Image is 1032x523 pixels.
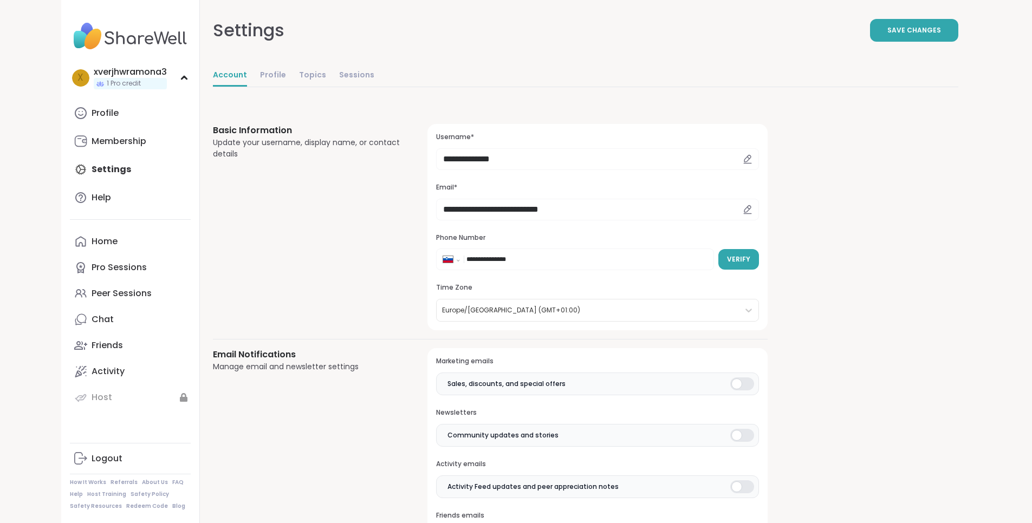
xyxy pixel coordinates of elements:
a: Pro Sessions [70,254,191,280]
a: Safety Policy [131,491,169,498]
a: FAQ [172,479,184,486]
a: Blog [172,502,185,510]
a: Profile [260,65,286,87]
a: Activity [70,358,191,384]
h3: Friends emails [436,511,758,520]
a: Host Training [87,491,126,498]
a: Home [70,228,191,254]
h3: Newsletters [436,408,758,417]
a: Referrals [111,479,138,486]
div: Host [92,391,112,403]
div: Pro Sessions [92,261,147,273]
button: Save Changes [870,19,958,42]
h3: Phone Number [436,233,758,243]
a: How It Works [70,479,106,486]
div: Activity [92,365,125,377]
a: Redeem Code [126,502,168,510]
div: Settings [213,17,284,43]
span: 1 Pro credit [107,79,141,88]
span: x [77,71,83,85]
img: ShareWell Nav Logo [70,17,191,55]
a: Account [213,65,247,87]
div: Help [92,192,111,204]
span: Save Changes [887,25,941,35]
h3: Email Notifications [213,348,402,361]
h3: Time Zone [436,283,758,292]
div: Friends [92,339,123,351]
div: xverjhwramona3 [94,66,167,78]
a: Logout [70,446,191,472]
div: Profile [92,107,119,119]
a: Profile [70,100,191,126]
div: Peer Sessions [92,287,152,299]
h3: Activity emails [436,460,758,469]
div: Logout [92,453,122,465]
a: Help [70,491,83,498]
h3: Basic Information [213,124,402,137]
h3: Marketing emails [436,357,758,366]
h3: Email* [436,183,758,192]
div: Membership [92,135,146,147]
a: Membership [70,128,191,154]
span: Verify [727,254,750,264]
div: Chat [92,313,114,325]
div: Manage email and newsletter settings [213,361,402,372]
button: Verify [718,249,759,270]
a: Sessions [339,65,374,87]
a: Safety Resources [70,502,122,510]
span: Sales, discounts, and special offers [447,379,566,389]
a: Host [70,384,191,410]
a: Peer Sessions [70,280,191,306]
a: Chat [70,306,191,332]
a: Help [70,185,191,211]
div: Update your username, display name, or contact details [213,137,402,160]
span: Community updates and stories [447,430,559,440]
a: About Us [142,479,168,486]
div: Home [92,236,118,247]
span: Activity Feed updates and peer appreciation notes [447,482,619,492]
a: Topics [299,65,326,87]
h3: Username* [436,133,758,142]
a: Friends [70,332,191,358]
